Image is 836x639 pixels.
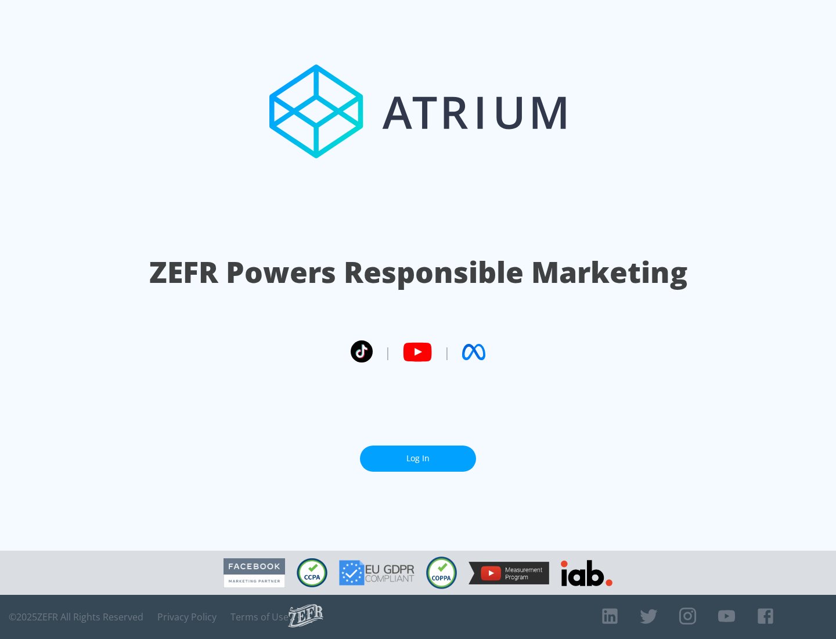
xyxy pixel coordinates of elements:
a: Privacy Policy [157,611,217,623]
a: Log In [360,446,476,472]
img: GDPR Compliant [339,560,415,586]
a: Terms of Use [230,611,289,623]
img: Facebook Marketing Partner [224,558,285,588]
img: CCPA Compliant [297,558,327,587]
img: COPPA Compliant [426,557,457,589]
h1: ZEFR Powers Responsible Marketing [149,252,687,292]
span: | [444,343,451,361]
img: YouTube Measurement Program [469,562,549,584]
span: | [384,343,391,361]
span: © 2025 ZEFR All Rights Reserved [9,611,143,623]
img: IAB [561,560,612,586]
